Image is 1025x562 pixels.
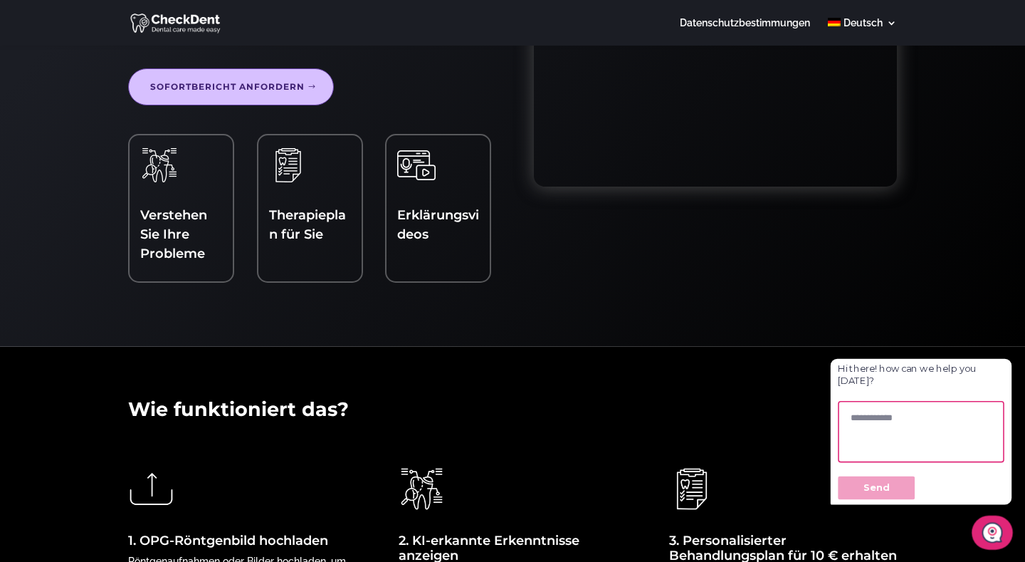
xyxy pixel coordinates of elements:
[140,207,207,261] a: Verstehen Sie Ihre Probleme
[21,38,228,68] p: Hi there! how can we help you [DATE]?
[128,397,349,421] span: Wie funktioniert das?
[128,533,328,548] a: 1. OPG-Röntgenbild hochladen
[128,68,334,105] a: Sofortbericht anfordern
[843,17,883,28] span: Deutsch
[397,207,479,242] a: Erklärungsvideos
[828,18,897,46] a: Deutsch
[130,11,222,34] img: CheckDent
[269,207,346,242] a: Therapieplan für Sie
[21,179,117,209] button: Send
[680,18,810,46] a: Datenschutzbestimmungen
